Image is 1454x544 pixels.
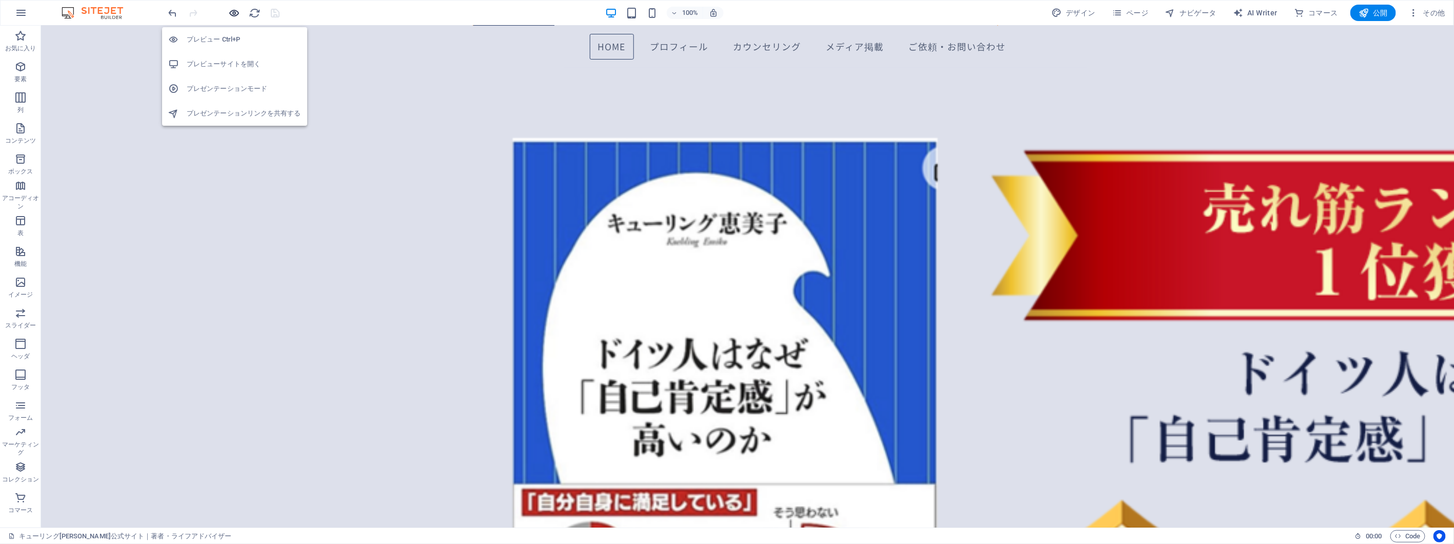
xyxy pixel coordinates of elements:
span: Code [1395,530,1421,542]
i: サイズ変更時に、選択した端末にあわせてズームレベルを自動調整します。 [709,8,718,17]
button: undo [167,7,179,19]
span: デザイン [1051,8,1096,18]
i: ページのリロード [249,7,261,19]
span: コマース [1294,8,1338,18]
span: 公開 [1359,8,1388,18]
span: AI Writer [1233,8,1278,18]
button: デザイン [1047,5,1100,21]
span: ページ [1112,8,1149,18]
p: 表 [17,229,24,237]
button: その他 [1404,5,1449,21]
i: 元に戻す: change_data (Ctrl+Z) [167,7,179,19]
span: その他 [1408,8,1445,18]
button: 100% [667,7,703,19]
button: 公開 [1350,5,1396,21]
span: ナビゲータ [1165,8,1217,18]
h6: プレビュー Ctrl+P [187,33,301,46]
h6: プレゼンテーションリンクを共有する [187,107,301,120]
p: コマース [8,506,33,514]
p: コレクション [2,475,39,483]
p: 要素 [14,75,27,83]
p: お気に入り [5,44,36,52]
p: ボックス [8,167,33,176]
p: コンテンツ [5,137,36,145]
h6: プレビューサイトを開く [187,58,301,70]
p: ヘッダ [11,352,30,360]
div: デザイン (Ctrl+Alt+Y) [1047,5,1100,21]
span: : [1373,532,1375,540]
p: フォーム [8,414,33,422]
p: 機能 [14,260,27,268]
button: ページ [1108,5,1153,21]
h6: プレゼンテーションモード [187,83,301,95]
p: 列 [17,106,24,114]
button: Usercentrics [1433,530,1446,542]
h6: 100% [682,7,699,19]
p: スライダー [5,321,36,329]
p: フッタ [11,383,30,391]
button: AI Writer [1229,5,1282,21]
button: reload [249,7,261,19]
img: Editor Logo [59,7,136,19]
button: コマース [1290,5,1342,21]
p: イメージ [8,290,33,299]
span: 00 00 [1366,530,1382,542]
button: ナビゲータ [1161,5,1221,21]
button: Code [1390,530,1425,542]
h6: セッション時間 [1355,530,1382,542]
a: クリックして選択をキャンセルし、ダブルクリックしてページを開きます [8,530,232,542]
